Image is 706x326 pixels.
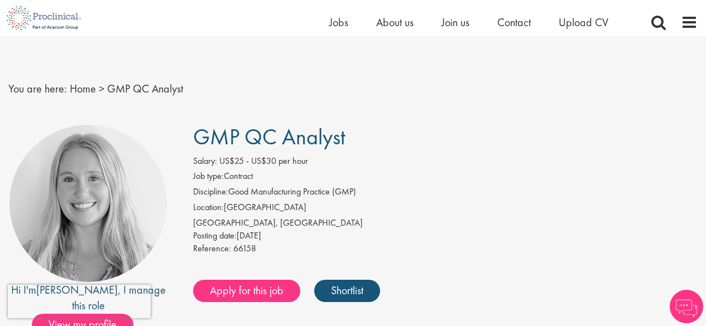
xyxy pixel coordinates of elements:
label: Salary: [193,155,217,168]
label: Location: [193,201,224,214]
img: Chatbot [670,290,703,323]
a: Contact [497,15,531,30]
a: Shortlist [314,280,380,302]
span: Posting date: [193,230,237,241]
div: [DATE] [193,230,698,242]
div: Hi I'm , I manage this role [8,282,168,314]
label: Discipline: [193,186,228,198]
span: GMP QC Analyst [193,123,345,151]
a: Apply for this job [193,280,300,302]
div: [GEOGRAPHIC_DATA], [GEOGRAPHIC_DATA] [193,217,698,230]
span: > [99,81,104,96]
iframe: reCAPTCHA [8,285,151,318]
span: US$25 - US$30 per hour [219,155,308,167]
a: breadcrumb link [70,81,96,96]
span: You are here: [8,81,67,96]
span: 66158 [233,242,256,254]
label: Job type: [193,170,224,183]
li: [GEOGRAPHIC_DATA] [193,201,698,217]
a: Jobs [329,15,348,30]
img: imeage of recruiter Shannon Briggs [9,125,167,282]
a: Join us [441,15,469,30]
a: [PERSON_NAME] [36,283,118,297]
span: GMP QC Analyst [107,81,183,96]
label: Reference: [193,242,231,255]
li: Contract [193,170,698,186]
li: Good Manufacturing Practice (GMP) [193,186,698,201]
a: About us [376,15,414,30]
a: Upload CV [559,15,608,30]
